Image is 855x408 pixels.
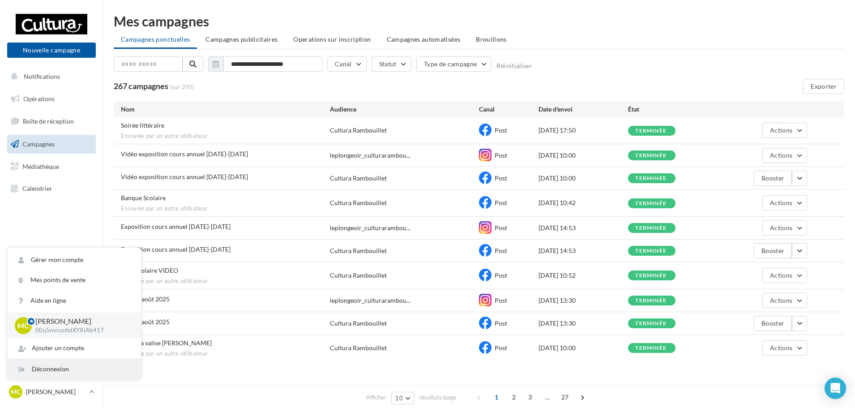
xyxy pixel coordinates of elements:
[540,390,555,404] span: ...
[539,198,628,207] div: [DATE] 10:42
[5,157,98,176] a: Médiathèque
[803,79,844,94] button: Exporter
[754,171,792,186] button: Booster
[7,383,96,400] a: MC [PERSON_NAME]
[770,344,792,352] span: Actions
[539,296,628,305] div: [DATE] 13:30
[635,345,667,351] div: terminée
[495,296,507,304] span: Post
[5,135,98,154] a: Campagnes
[5,179,98,198] a: Calendrier
[121,350,330,358] span: Envoyée par un autre utilisateur
[770,199,792,206] span: Actions
[330,126,387,135] div: Cultura Rambouillet
[24,73,60,80] span: Notifications
[770,271,792,279] span: Actions
[539,223,628,232] div: [DATE] 14:53
[121,245,231,253] span: Exposition cours annuel 2024-2025
[293,35,371,43] span: Operations sur inscription
[416,56,492,72] button: Type de campagne
[635,176,667,181] div: terminée
[114,14,844,28] div: Mes campagnes
[479,105,539,114] div: Canal
[372,56,411,72] button: Statut
[762,148,807,163] button: Actions
[539,319,628,328] div: [DATE] 13:30
[395,395,403,402] span: 10
[539,151,628,160] div: [DATE] 10:00
[205,35,278,43] span: Campagnes publicitaires
[539,174,628,183] div: [DATE] 10:00
[387,35,461,43] span: Campagnes automatisées
[22,140,55,148] span: Campagnes
[754,316,792,331] button: Booster
[495,319,507,327] span: Post
[523,390,537,404] span: 3
[170,82,194,91] span: (sur 295)
[121,173,248,180] span: Vidéo exposition cours annuel 2024-2025
[476,35,507,43] span: Brouillons
[5,112,98,131] a: Boîte de réception
[635,128,667,134] div: terminée
[5,90,98,108] a: Opérations
[539,126,628,135] div: [DATE] 17:50
[539,105,628,114] div: Date d'envoi
[114,81,168,91] span: 267 campagnes
[330,105,479,114] div: Audience
[495,344,507,352] span: Post
[635,201,667,206] div: terminée
[539,271,628,280] div: [DATE] 10:52
[330,223,410,232] span: leplongeoir_culturarambou...
[8,291,141,311] a: Aide en ligne
[628,105,718,114] div: État
[770,296,792,304] span: Actions
[330,198,387,207] div: Cultura Rambouillet
[495,247,507,254] span: Post
[330,271,387,280] div: Cultura Rambouillet
[495,126,507,134] span: Post
[5,67,94,86] button: Notifications
[121,339,212,347] span: dans ma valise Enola
[635,298,667,304] div: terminée
[507,390,521,404] span: 2
[26,387,85,396] p: [PERSON_NAME]
[8,338,141,358] div: Ajouter un compte
[327,56,367,72] button: Canal
[558,390,573,404] span: 27
[495,271,507,279] span: Post
[121,194,166,202] span: Banque Scolaire
[35,316,127,326] p: [PERSON_NAME]
[762,220,807,236] button: Actions
[35,326,127,335] p: 00u5nvcunhdXYXIAb417
[121,295,170,303] span: Atelier août 2025
[762,340,807,356] button: Actions
[770,126,792,134] span: Actions
[121,150,248,158] span: Vidéo exposition cours annuel 2024-2025
[770,151,792,159] span: Actions
[121,205,330,213] span: Envoyée par un autre utilisateur
[825,378,846,399] div: Open Intercom Messenger
[762,268,807,283] button: Actions
[22,185,52,192] span: Calendrier
[22,162,59,170] span: Médiathèque
[762,123,807,138] button: Actions
[391,392,414,404] button: 10
[330,319,387,328] div: Cultura Rambouillet
[121,318,170,326] span: Atelier août 2025
[330,151,410,160] span: leplongeoir_culturarambou...
[496,62,532,69] button: Réinitialiser
[121,121,164,129] span: Soirée littéraire
[635,153,667,159] div: terminée
[330,246,387,255] div: Cultura Rambouillet
[539,344,628,352] div: [DATE] 10:00
[754,243,792,258] button: Booster
[495,224,507,232] span: Post
[495,151,507,159] span: Post
[762,195,807,210] button: Actions
[121,223,231,230] span: Exposition cours annuel 2024-2025
[8,359,141,379] div: Déconnexion
[419,393,456,402] span: résultats/page
[330,344,387,352] div: Cultura Rambouillet
[23,117,74,125] span: Boîte de réception
[495,174,507,182] span: Post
